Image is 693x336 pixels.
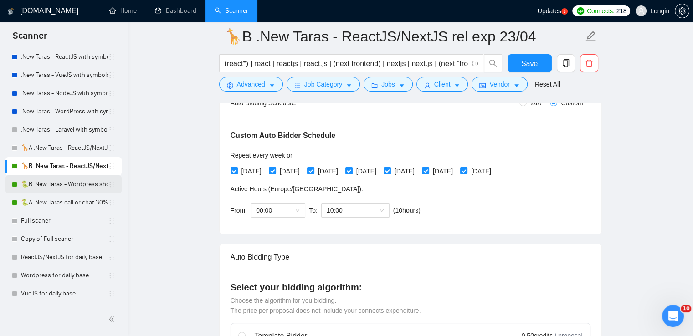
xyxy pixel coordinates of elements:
[564,10,566,14] text: 5
[21,48,108,66] a: .New Taras - ReactJS with symbols
[215,7,248,15] a: searchScanner
[580,54,598,72] button: delete
[21,230,108,248] a: Copy of Full scaner
[5,175,122,193] li: 🐍B .New Taras - Wordpress short 23/04
[287,77,360,92] button: barsJob Categorycaret-down
[521,58,538,69] span: Save
[21,285,108,303] a: VueJS for daily base
[231,130,336,141] h5: Custom Auto Bidder Schedule
[381,79,395,89] span: Jobs
[662,305,684,327] iframe: Intercom live chat
[675,7,689,15] span: setting
[472,61,478,66] span: info-circle
[580,59,598,67] span: delete
[5,102,122,121] li: .New Taras - WordPress with symbols
[434,79,451,89] span: Client
[484,59,502,67] span: search
[454,82,460,89] span: caret-down
[346,82,352,89] span: caret-down
[538,7,561,15] span: Updates
[391,166,418,176] span: [DATE]
[675,4,689,18] button: setting
[21,84,108,102] a: .New Taras - NodeJS with symbols
[513,82,520,89] span: caret-down
[294,82,301,89] span: bars
[472,77,527,92] button: idcardVendorcaret-down
[489,79,509,89] span: Vendor
[108,90,115,97] span: holder
[364,77,413,92] button: folderJobscaret-down
[231,185,363,193] span: Active Hours ( Europe/[GEOGRAPHIC_DATA] ):
[585,31,597,42] span: edit
[399,82,405,89] span: caret-down
[225,58,468,69] input: Search Freelance Jobs...
[675,7,689,15] a: setting
[21,121,108,139] a: .New Taras - Laravel with symbols
[5,121,122,139] li: .New Taras - Laravel with symbols
[5,29,54,48] span: Scanner
[21,193,108,212] a: 🐍A .New Taras call or chat 30%view 0 reply 23/04
[5,266,122,285] li: Wordpress for daily base
[219,77,283,92] button: settingAdvancedcaret-down
[638,8,644,14] span: user
[561,8,568,15] a: 5
[21,157,108,175] a: 🦒B .New Taras - ReactJS/NextJS rel exp 23/04
[479,82,486,89] span: idcard
[5,66,122,84] li: .New Taras - VueJS with symbols
[155,7,196,15] a: dashboardDashboard
[237,79,265,89] span: Advanced
[269,82,275,89] span: caret-down
[5,230,122,248] li: Copy of Full scaner
[587,6,614,16] span: Connects:
[224,25,583,48] input: Scanner name...
[21,266,108,285] a: Wordpress for daily base
[304,79,342,89] span: Job Category
[467,166,495,176] span: [DATE]
[8,4,14,19] img: logo
[5,193,122,212] li: 🐍A .New Taras call or chat 30%view 0 reply 23/04
[21,212,108,230] a: Full scaner
[109,7,137,15] a: homeHome
[108,272,115,279] span: holder
[108,235,115,243] span: holder
[5,84,122,102] li: .New Taras - NodeJS with symbols
[5,285,122,303] li: VueJS for daily base
[309,207,318,214] span: To:
[5,157,122,175] li: 🦒B .New Taras - ReactJS/NextJS rel exp 23/04
[231,281,590,294] h4: Select your bidding algorithm:
[353,166,380,176] span: [DATE]
[108,181,115,188] span: holder
[256,204,300,217] span: 00:00
[21,139,108,157] a: 🦒A .New Taras - ReactJS/NextJS usual 23/04
[108,290,115,297] span: holder
[227,82,233,89] span: setting
[21,66,108,84] a: .New Taras - VueJS with symbols
[108,315,118,324] span: double-left
[535,79,560,89] a: Reset All
[108,217,115,224] span: holder
[314,166,342,176] span: [DATE]
[108,53,115,61] span: holder
[424,82,431,89] span: user
[416,77,468,92] button: userClientcaret-down
[5,139,122,157] li: 🦒A .New Taras - ReactJS/NextJS usual 23/04
[616,6,626,16] span: 218
[21,175,108,193] a: 🐍B .New Taras - Wordpress short 23/04
[21,102,108,121] a: .New Taras - WordPress with symbols
[21,248,108,266] a: ReactJS/NextJS for daily base
[108,71,115,79] span: holder
[238,166,265,176] span: [DATE]
[5,48,122,66] li: .New Taras - ReactJS with symbols
[557,54,575,72] button: copy
[5,248,122,266] li: ReactJS/NextJS for daily base
[231,152,294,159] span: Repeat every week on
[577,7,584,15] img: upwork-logo.png
[231,297,421,314] span: Choose the algorithm for you bidding. The price per proposal does not include your connects expen...
[484,54,502,72] button: search
[108,144,115,152] span: holder
[231,207,247,214] span: From:
[108,126,115,133] span: holder
[108,254,115,261] span: holder
[681,305,691,312] span: 10
[276,166,303,176] span: [DATE]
